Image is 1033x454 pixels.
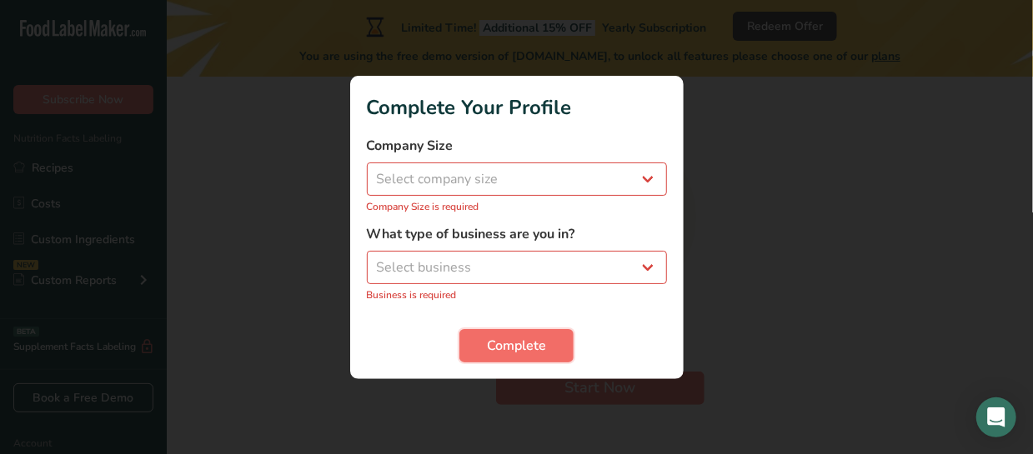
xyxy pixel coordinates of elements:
div: Open Intercom Messenger [976,397,1016,437]
label: Company Size [367,136,667,156]
span: Complete [487,336,546,356]
label: What type of business are you in? [367,224,667,244]
button: Complete [459,329,574,362]
p: Business is required [367,287,667,302]
p: Company Size is required [367,199,667,214]
h1: Complete Your Profile [367,92,667,122]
